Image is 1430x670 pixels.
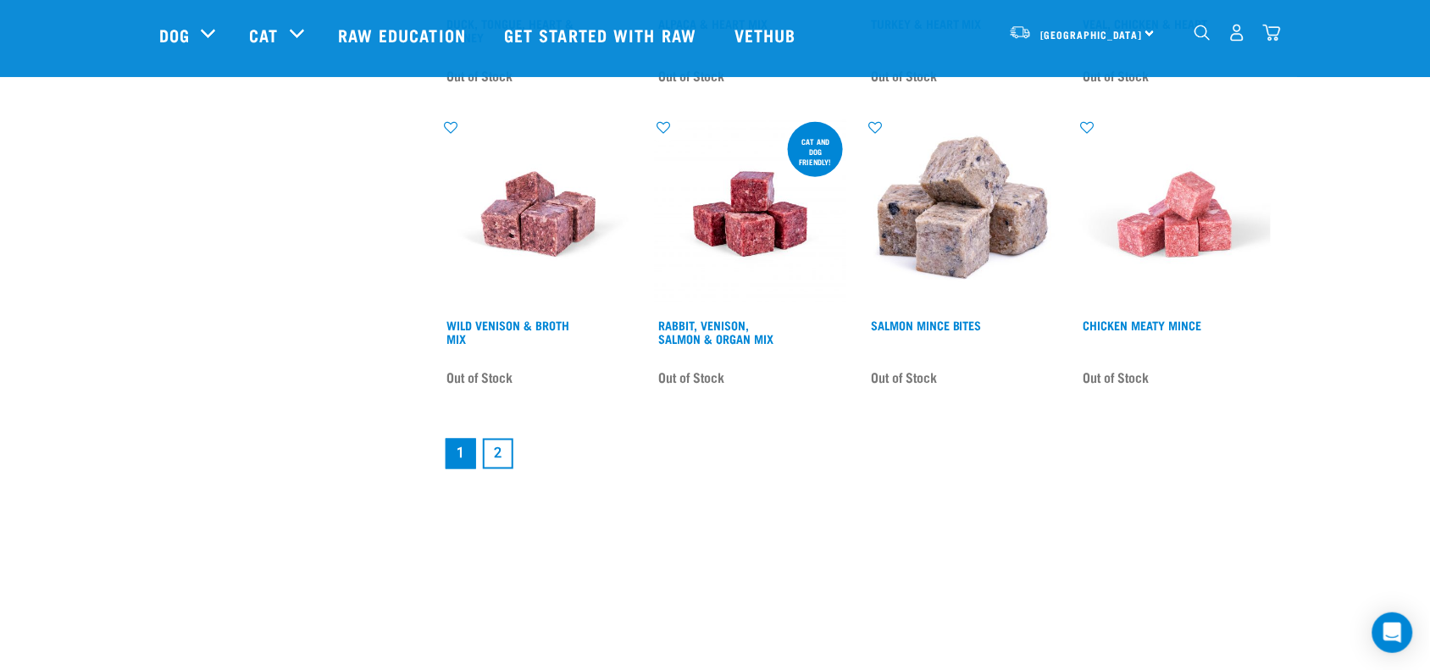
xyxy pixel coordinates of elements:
img: Vension and heart [442,119,635,311]
a: Rabbit, Venison, Salmon & Organ Mix [659,322,774,341]
a: Raw Education [321,1,487,69]
a: Goto page 2 [483,439,513,469]
img: Rabbit Venison Salmon Organ 1688 [655,119,847,311]
img: van-moving.png [1009,25,1032,40]
a: Salmon Mince Bites [871,322,982,328]
div: Open Intercom Messenger [1372,612,1413,653]
span: [GEOGRAPHIC_DATA] [1040,31,1143,37]
a: Chicken Meaty Mince [1084,322,1202,328]
img: 1141 Salmon Mince 01 [867,119,1059,311]
a: Page 1 [446,439,476,469]
a: Vethub [718,1,818,69]
img: user.png [1228,24,1246,42]
img: home-icon-1@2x.png [1194,25,1211,41]
img: home-icon@2x.png [1263,24,1281,42]
span: Out of Stock [871,364,937,390]
span: Out of Stock [659,364,725,390]
a: Wild Venison & Broth Mix [446,322,569,341]
span: Out of Stock [446,364,513,390]
a: Cat [249,22,278,47]
div: Cat and dog friendly! [788,129,843,174]
a: Dog [159,22,190,47]
a: Get started with Raw [487,1,718,69]
span: Out of Stock [1084,364,1150,390]
img: Chicken Meaty Mince [1079,119,1272,311]
nav: pagination [442,435,1271,473]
